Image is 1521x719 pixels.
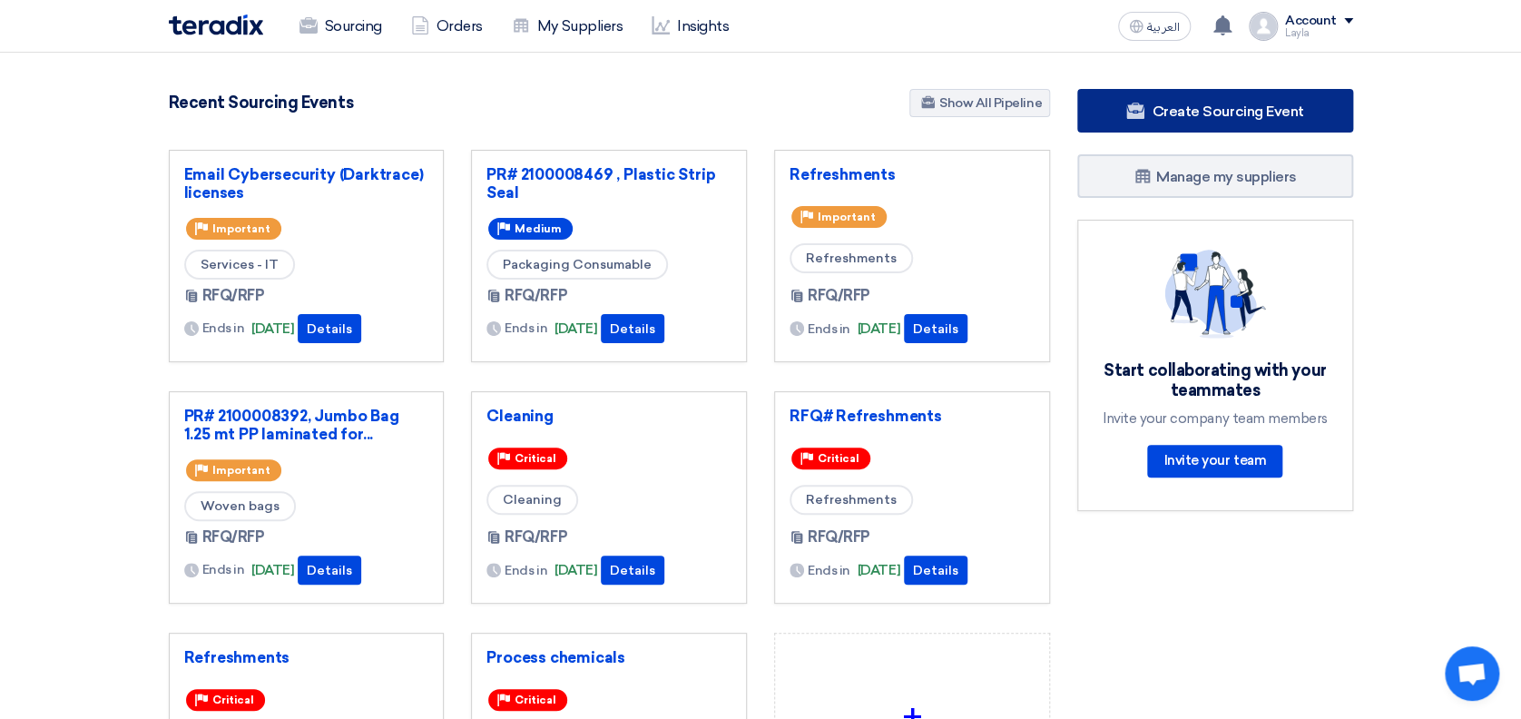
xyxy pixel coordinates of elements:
span: RFQ/RFP [808,527,870,548]
span: Important [212,222,270,235]
button: Details [601,556,664,585]
span: Packaging Consumable [486,250,668,280]
a: Manage my suppliers [1077,154,1353,198]
span: [DATE] [858,319,900,340]
span: Critical [212,694,254,706]
h4: Recent Sourcing Events [169,93,353,113]
span: RFQ/RFP [202,527,265,548]
span: Ends in [808,561,850,580]
button: Details [601,314,664,343]
a: Show All Pipeline [909,89,1050,117]
span: Important [818,211,876,223]
a: Refreshments [790,165,1035,183]
button: Details [904,314,967,343]
span: Cleaning [486,485,578,515]
button: العربية [1118,12,1191,41]
span: [DATE] [554,560,597,581]
span: Ends in [808,320,850,339]
span: [DATE] [858,560,900,581]
img: invite_your_team.svg [1164,250,1266,339]
a: Sourcing [285,6,397,46]
button: Details [298,556,361,585]
span: RFQ/RFP [202,285,265,307]
button: Details [904,556,967,585]
span: RFQ/RFP [808,285,870,307]
div: Start collaborating with your teammates [1100,360,1330,401]
span: Refreshments [790,243,913,273]
div: Open chat [1445,646,1499,701]
a: Orders [397,6,497,46]
span: Services - IT [184,250,295,280]
div: Invite your company team members [1100,410,1330,427]
img: profile_test.png [1249,12,1278,41]
a: PR# 2100008392, Jumbo Bag 1.25 mt PP laminated for... [184,407,429,443]
span: Critical [818,452,859,465]
span: [DATE] [554,319,597,340]
img: Teradix logo [169,15,263,35]
a: RFQ# Refreshments [790,407,1035,425]
div: Account [1285,14,1337,29]
span: Ends in [505,561,547,580]
span: [DATE] [251,560,294,581]
span: Create Sourcing Event [1152,103,1303,120]
a: PR# 2100008469 , Plastic Strip Seal [486,165,731,202]
a: Invite your team [1147,445,1281,478]
button: Details [298,314,361,343]
span: Ends in [202,319,245,338]
span: Critical [515,694,556,706]
a: My Suppliers [497,6,637,46]
span: RFQ/RFP [505,527,567,548]
span: Woven bags [184,491,296,521]
div: Layla [1285,28,1353,38]
span: [DATE] [251,319,294,340]
a: Cleaning [486,407,731,425]
span: Refreshments [790,485,913,515]
a: Process chemicals [486,648,731,666]
a: Email Cybersecurity (Darktrace) licenses [184,165,429,202]
span: Critical [515,452,556,465]
span: Ends in [202,560,245,579]
a: Refreshments [184,648,429,666]
span: Important [212,464,270,477]
span: RFQ/RFP [505,285,567,307]
a: Insights [637,6,743,46]
span: Ends in [505,319,547,338]
span: Medium [515,222,562,235]
span: العربية [1147,21,1180,34]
